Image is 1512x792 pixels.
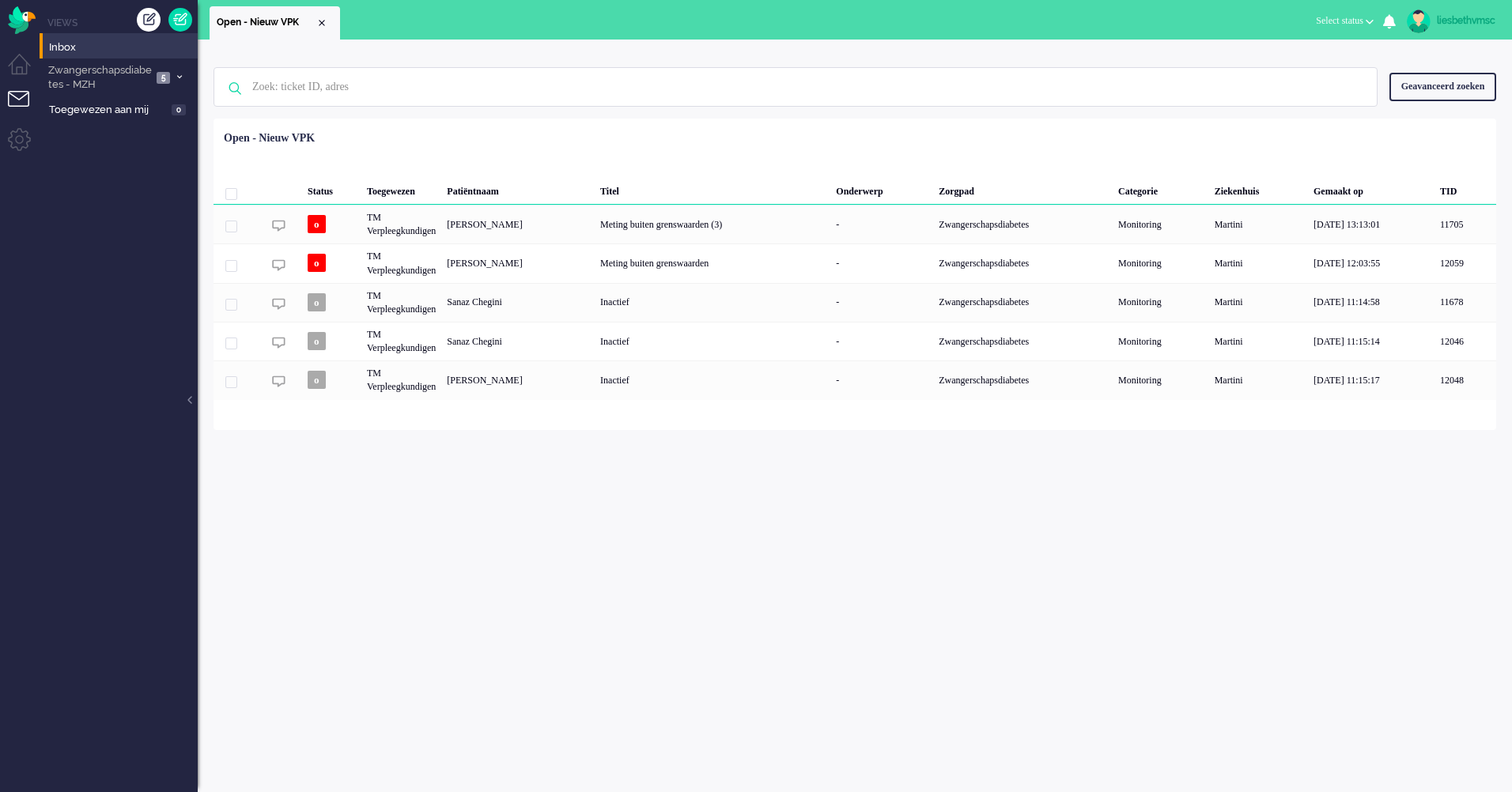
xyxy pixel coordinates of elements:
div: Zorgpad [933,173,1113,205]
div: Inactief [595,322,830,360]
li: Views [47,16,198,29]
div: TM Verpleegkundigen [361,322,441,360]
div: Sanaz Chegini [441,283,595,322]
div: Meting buiten grenswaarden (3) [595,205,830,243]
div: [PERSON_NAME] [441,243,595,282]
a: liesbethvmsc [1404,9,1496,33]
div: - [830,322,933,360]
div: Zwangerschapsdiabetes [933,283,1113,322]
div: Toegewezen [361,173,441,205]
div: TM Verpleegkundigen [361,205,441,243]
div: Inactief [595,283,830,322]
img: ic_chat_grey.svg [272,375,285,388]
div: [PERSON_NAME] [441,360,595,399]
div: Onderwerp [830,173,933,205]
div: Zwangerschapsdiabetes [933,205,1113,243]
div: - [830,205,933,243]
div: Patiëntnaam [441,173,595,205]
div: Zwangerschapsdiabetes [933,322,1113,360]
a: Quick Ticket [168,8,192,32]
div: Martini [1209,322,1308,360]
div: Open - Nieuw VPK [224,130,315,146]
div: Inactief [595,360,830,399]
div: [DATE] 11:15:17 [1308,360,1435,399]
a: Omnidesk [8,10,36,22]
span: Toegewezen aan mij [49,103,167,118]
img: ic_chat_grey.svg [272,336,285,349]
li: Admin menu [8,128,43,164]
div: 11705 [1435,205,1496,243]
div: Creëer ticket [137,8,161,32]
div: [DATE] 11:15:14 [1308,322,1435,360]
div: Monitoring [1113,205,1209,243]
div: Sanaz Chegini [441,322,595,360]
div: liesbethvmsc [1437,13,1496,28]
div: Martini [1209,205,1308,243]
div: [PERSON_NAME] [441,205,595,243]
div: - [830,243,933,282]
div: Zwangerschapsdiabetes [933,360,1113,399]
div: Monitoring [1113,243,1209,282]
div: 12046 [1435,322,1496,360]
img: avatar [1407,9,1431,33]
div: [DATE] 13:13:01 [1308,205,1435,243]
img: ic_chat_grey.svg [272,258,285,272]
button: Select status [1306,9,1383,32]
img: ic_chat_grey.svg [272,219,285,232]
span: 0 [172,104,186,116]
div: Martini [1209,283,1308,322]
div: Geavanceerd zoeken [1389,73,1496,100]
li: Dashboard menu [8,54,43,89]
img: ic_chat_grey.svg [272,297,285,311]
div: TM Verpleegkundigen [361,283,441,322]
div: Titel [595,173,830,205]
li: Tickets menu [8,91,43,126]
img: ic-search-icon.svg [214,68,255,109]
a: Toegewezen aan mij 0 [46,100,198,118]
span: Inbox [49,40,198,55]
div: 11678 [1435,283,1496,322]
div: [DATE] 11:14:58 [1308,283,1435,322]
div: TM Verpleegkundigen [361,243,441,282]
span: o [308,332,326,350]
div: [DATE] 12:03:55 [1308,243,1435,282]
span: o [308,371,326,389]
span: Open - Nieuw VPK [217,16,316,29]
div: Monitoring [1113,283,1209,322]
div: Status [302,173,361,205]
div: 12059 [214,243,1496,282]
div: 11678 [214,283,1496,322]
span: Zwangerschapsdiabetes - MZH [46,63,152,92]
span: o [308,254,326,272]
span: o [308,215,326,233]
div: 12048 [214,360,1496,399]
div: Martini [1209,360,1308,399]
div: Categorie [1113,173,1209,205]
div: 11705 [214,205,1496,243]
div: TM Verpleegkundigen [361,360,441,399]
div: Monitoring [1113,322,1209,360]
input: Zoek: ticket ID, adres [240,68,1355,106]
div: Ziekenhuis [1209,173,1308,205]
div: Martini [1209,243,1308,282]
li: Select status [1306,5,1383,40]
div: Close tab [316,17,328,29]
a: Inbox [46,38,198,55]
div: Zwangerschapsdiabetes [933,243,1113,282]
li: View [210,6,340,40]
div: Meting buiten grenswaarden [595,243,830,282]
div: 12046 [214,322,1496,360]
div: - [830,360,933,399]
span: Select status [1316,15,1363,26]
span: o [308,293,326,311]
div: - [830,283,933,322]
div: 12059 [1435,243,1496,282]
div: Monitoring [1113,360,1209,399]
div: Gemaakt op [1308,173,1435,205]
div: TID [1435,173,1496,205]
span: 5 [157,72,170,84]
img: flow_omnibird.svg [8,6,36,34]
div: 12048 [1435,360,1496,399]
